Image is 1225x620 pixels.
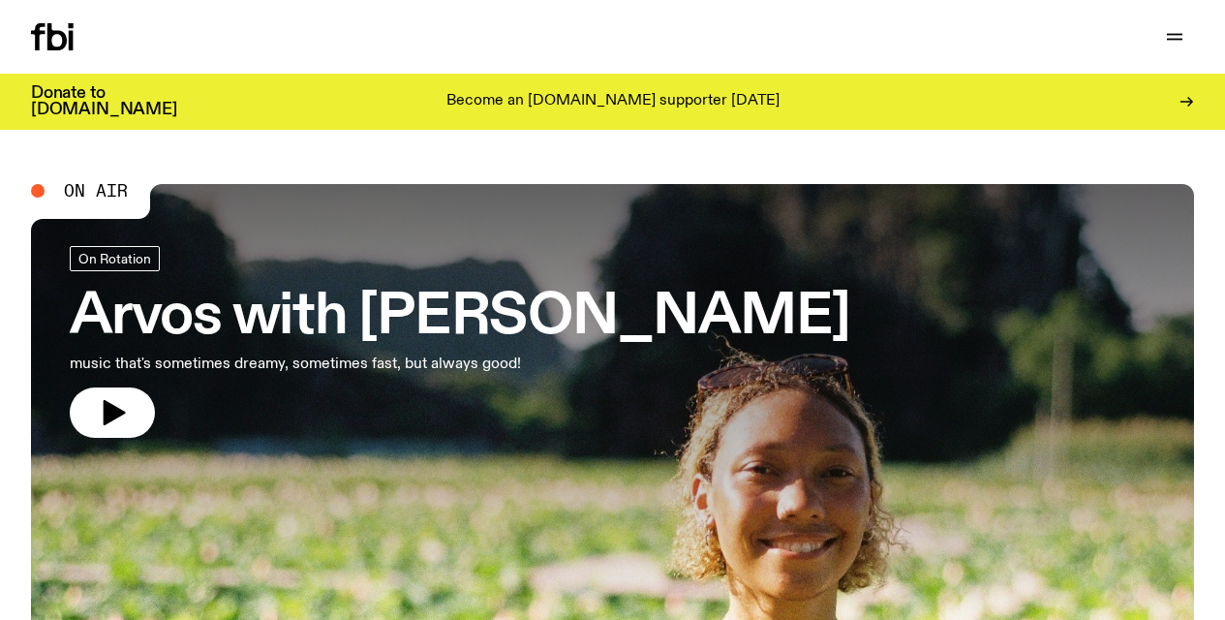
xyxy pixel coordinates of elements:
[446,93,780,110] p: Become an [DOMAIN_NAME] supporter [DATE]
[70,246,850,438] a: Arvos with [PERSON_NAME]music that's sometimes dreamy, sometimes fast, but always good!
[78,251,151,265] span: On Rotation
[31,85,177,118] h3: Donate to [DOMAIN_NAME]
[70,246,160,271] a: On Rotation
[64,182,128,200] span: On Air
[70,291,850,345] h3: Arvos with [PERSON_NAME]
[70,353,566,376] p: music that's sometimes dreamy, sometimes fast, but always good!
